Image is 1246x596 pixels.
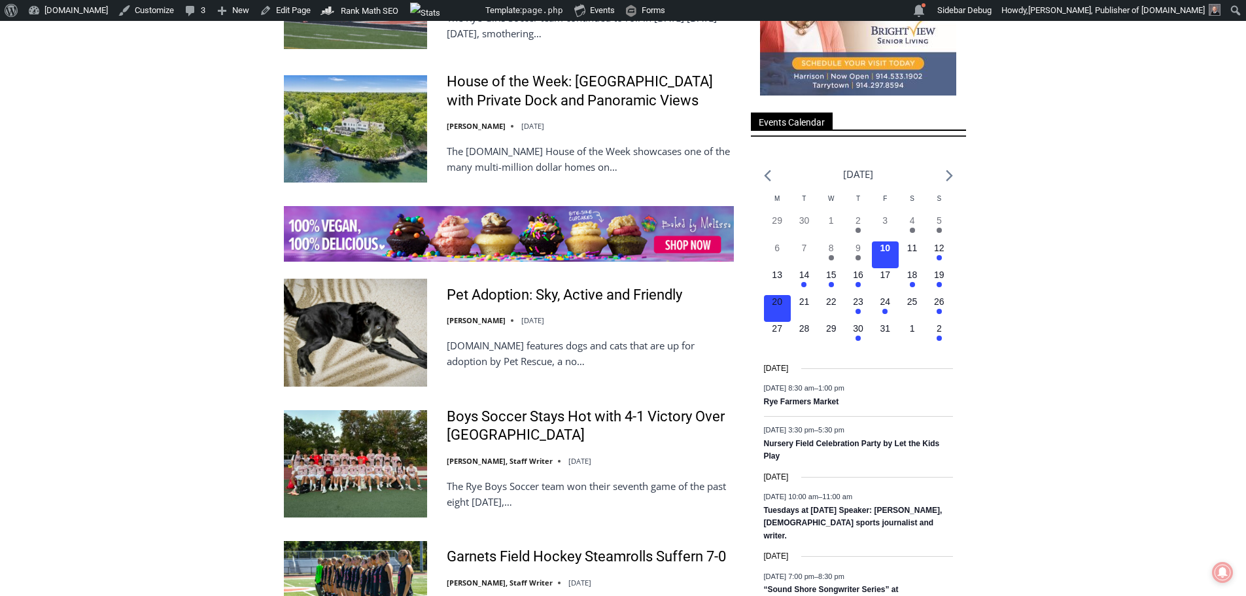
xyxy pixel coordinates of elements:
a: Nursery Field Celebration Party by Let the Kids Play [764,439,940,462]
button: 4 Has events [899,214,926,241]
time: 2 [856,215,861,226]
button: 23 Has events [844,295,871,322]
em: Has events [801,282,806,287]
button: 3 [872,214,899,241]
time: 3 [882,215,888,226]
time: [DATE] [521,121,544,131]
button: 22 [818,295,844,322]
em: Has events [882,309,888,314]
span: [DATE] 7:00 pm [764,572,814,580]
time: 2 [937,323,942,334]
button: 7 [791,241,818,268]
a: [PERSON_NAME] Read Sanctuary Fall Fest: [DATE] [1,130,196,163]
span: Events Calendar [751,113,833,130]
button: 6 [764,241,791,268]
em: Has events [937,309,942,314]
span: 8:30 pm [818,572,844,580]
div: Thursday [844,194,871,214]
time: [DATE] [568,578,591,587]
span: T [856,195,860,202]
a: Tuesdays at [DATE] Speaker: [PERSON_NAME], [DEMOGRAPHIC_DATA] sports journalist and writer. [764,506,943,542]
time: 30 [799,215,810,226]
time: 19 [934,270,944,280]
button: 9 Has events [844,241,871,268]
p: The Rye Boys Soccer team won their seventh game of the past eight [DATE],… [447,478,734,510]
img: Pet Adoption: Sky, Active and Friendly [284,279,427,386]
em: Has events [856,228,861,233]
button: 13 [764,268,791,295]
a: Pet Adoption: Sky, Active and Friendly [447,286,682,305]
span: F [883,195,887,202]
a: [PERSON_NAME], Staff Writer [447,456,553,466]
a: Boys Soccer Stays Hot with 4-1 Victory Over [GEOGRAPHIC_DATA] [447,408,734,445]
time: 30 [853,323,863,334]
img: Views over 48 hours. Click for more Jetpack Stats. [410,3,483,18]
p: The [DOMAIN_NAME] House of the Week showcases one of the many multi-million dollar homes on… [447,143,734,175]
em: Has events [856,282,861,287]
time: 26 [934,296,944,307]
button: 21 [791,295,818,322]
em: Has events [910,282,915,287]
button: 10 [872,241,899,268]
span: 1:00 pm [818,384,844,392]
time: 1 [910,323,915,334]
button: 30 Has events [844,322,871,349]
time: 12 [934,243,944,253]
img: Boys Soccer Stays Hot with 4-1 Victory Over Eastchester [284,410,427,517]
div: Sunday [926,194,952,214]
a: House of the Week: [GEOGRAPHIC_DATA] with Private Dock and Panoramic Views [447,73,734,110]
a: Next month [946,169,953,182]
time: 10 [880,243,890,253]
button: 20 [764,295,791,322]
button: 14 Has events [791,268,818,295]
img: Baked by Melissa [284,206,734,262]
time: 15 [826,270,837,280]
time: 28 [799,323,810,334]
em: Has events [937,336,942,341]
a: [PERSON_NAME] [447,121,506,131]
button: 29 [764,214,791,241]
time: – [764,426,844,434]
button: 27 [764,322,791,349]
span: 11:00 am [822,493,852,500]
p: The Rye Girls Soccer team continued to roll in [DATE] [DATE][DATE], smothering… [447,10,734,41]
time: [DATE] [764,362,789,375]
button: 1 [899,322,926,349]
time: [DATE] [764,471,789,483]
span: M [774,195,780,202]
a: [PERSON_NAME] [447,315,506,325]
button: 2 Has events [844,214,871,241]
time: 7 [802,243,807,253]
time: [DATE] [764,550,789,563]
button: 18 Has events [899,268,926,295]
time: 29 [772,215,782,226]
button: 16 Has events [844,268,871,295]
button: 2 Has events [926,322,952,349]
span: W [828,195,834,202]
em: Has events [856,255,861,260]
a: [PERSON_NAME], Staff Writer [447,578,553,587]
em: Has events [856,309,861,314]
a: Intern @ [DOMAIN_NAME] [315,127,634,163]
time: 13 [772,270,782,280]
h4: [PERSON_NAME] Read Sanctuary Fall Fest: [DATE] [10,131,174,162]
div: Friday [872,194,899,214]
em: Has events [829,255,834,260]
time: 20 [772,296,782,307]
button: 19 Has events [926,268,952,295]
time: 8 [829,243,834,253]
time: [DATE] [521,315,544,325]
time: 5 [937,215,942,226]
em: Has events [829,282,834,287]
button: 24 Has events [872,295,899,322]
div: "The first chef I interviewed talked about coming to [GEOGRAPHIC_DATA] from [GEOGRAPHIC_DATA] in ... [330,1,618,127]
div: / [147,111,150,124]
li: [DATE] [843,166,873,183]
time: 23 [853,296,863,307]
span: T [802,195,806,202]
span: [DATE] 10:00 am [764,493,819,500]
span: Rank Math SEO [341,6,398,16]
div: 6 [153,111,159,124]
time: 9 [856,243,861,253]
button: 15 Has events [818,268,844,295]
